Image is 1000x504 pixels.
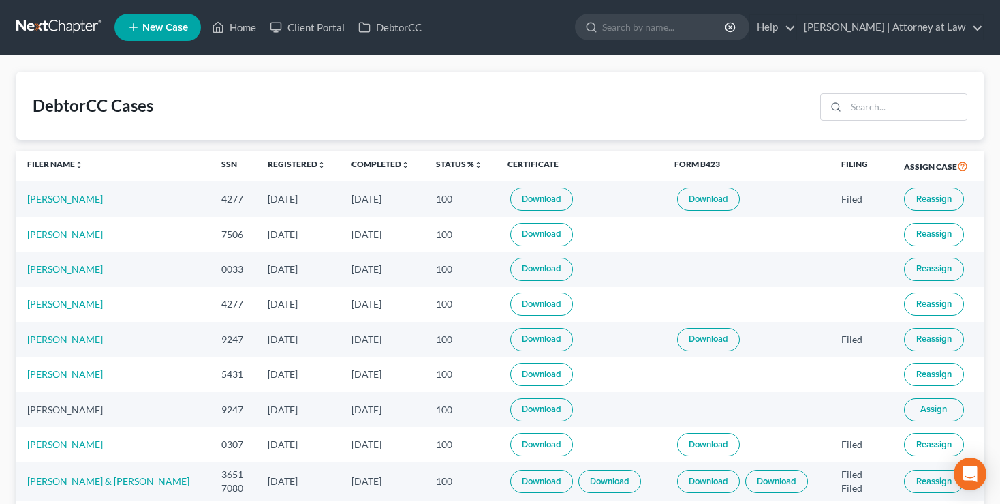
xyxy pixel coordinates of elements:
th: Certificate [497,151,663,182]
a: Download [510,363,573,386]
span: Reassign [916,299,952,310]
td: [DATE] [341,392,425,427]
a: [PERSON_NAME] | Attorney at Law [797,15,983,40]
td: [DATE] [341,427,425,462]
a: Download [510,293,573,316]
td: 100 [425,217,497,252]
a: [PERSON_NAME] [27,193,103,205]
div: 4277 [221,297,246,311]
button: Reassign [904,363,964,386]
span: Reassign [916,263,952,274]
a: [PERSON_NAME] & [PERSON_NAME] [27,475,189,487]
td: 100 [425,322,497,357]
td: [DATE] [257,462,341,501]
a: Download [510,328,573,351]
a: Download [510,223,573,246]
button: Reassign [904,258,964,281]
span: Reassign [916,369,952,380]
td: [DATE] [257,392,341,427]
div: 3651 [221,468,246,481]
a: Home [205,15,263,40]
a: Download [677,433,740,456]
td: [DATE] [341,322,425,357]
span: Reassign [916,333,952,344]
a: Download [510,188,573,211]
a: Download [745,470,808,493]
div: [PERSON_NAME] [27,403,200,417]
div: 4277 [221,192,246,206]
div: Filed [841,192,882,206]
td: [DATE] [257,322,341,357]
div: 5431 [221,368,246,381]
td: [DATE] [257,287,341,322]
button: Reassign [904,293,964,316]
span: Assign [920,404,947,415]
div: Filed [841,481,882,495]
a: Completedunfold_more [351,159,409,169]
button: Reassign [904,470,964,493]
span: Reassign [916,194,952,205]
td: [DATE] [341,217,425,252]
i: unfold_more [317,161,326,169]
input: Search... [846,94,967,120]
button: Reassign [904,433,964,456]
td: [DATE] [257,357,341,392]
td: [DATE] [257,217,341,252]
td: 100 [425,252,497,286]
td: [DATE] [257,427,341,462]
a: Download [510,398,573,421]
td: [DATE] [341,357,425,392]
a: Client Portal [263,15,351,40]
div: 7080 [221,481,246,495]
a: Download [578,470,641,493]
div: 0307 [221,438,246,451]
div: Filed [841,333,882,346]
div: Filed [841,468,882,481]
a: Download [510,258,573,281]
td: 100 [425,287,497,322]
button: Reassign [904,328,964,351]
button: Reassign [904,223,964,246]
td: 100 [425,357,497,392]
a: [PERSON_NAME] [27,439,103,450]
input: Search by name... [602,14,727,40]
div: Filed [841,438,882,451]
div: 9247 [221,403,246,417]
td: 100 [425,181,497,216]
div: 9247 [221,333,246,346]
td: [DATE] [341,181,425,216]
i: unfold_more [75,161,83,169]
td: 100 [425,462,497,501]
td: [DATE] [257,252,341,286]
td: [DATE] [341,462,425,501]
a: [PERSON_NAME] [27,263,103,275]
a: Registeredunfold_more [268,159,326,169]
td: 100 [425,392,497,427]
a: Filer Nameunfold_more [27,159,83,169]
a: Status %unfold_more [436,159,482,169]
button: Assign [904,398,964,421]
th: SSN [210,151,257,182]
td: [DATE] [341,252,425,286]
th: Filing [830,151,893,182]
a: Download [677,470,740,493]
a: Download [677,188,740,211]
a: [PERSON_NAME] [27,298,103,310]
i: unfold_more [474,161,482,169]
span: Reassign [916,476,952,487]
th: Form B423 [663,151,830,182]
a: Help [750,15,796,40]
span: Reassign [916,228,952,239]
a: [PERSON_NAME] [27,228,103,240]
a: Download [677,328,740,351]
a: Download [510,433,573,456]
span: Reassign [916,439,952,450]
a: Download [510,470,573,493]
td: [DATE] [341,287,425,322]
button: Reassign [904,188,964,211]
a: DebtorCC [351,15,428,40]
td: 100 [425,427,497,462]
div: DebtorCC Cases [33,95,153,117]
div: 0033 [221,263,246,276]
td: [DATE] [257,181,341,216]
